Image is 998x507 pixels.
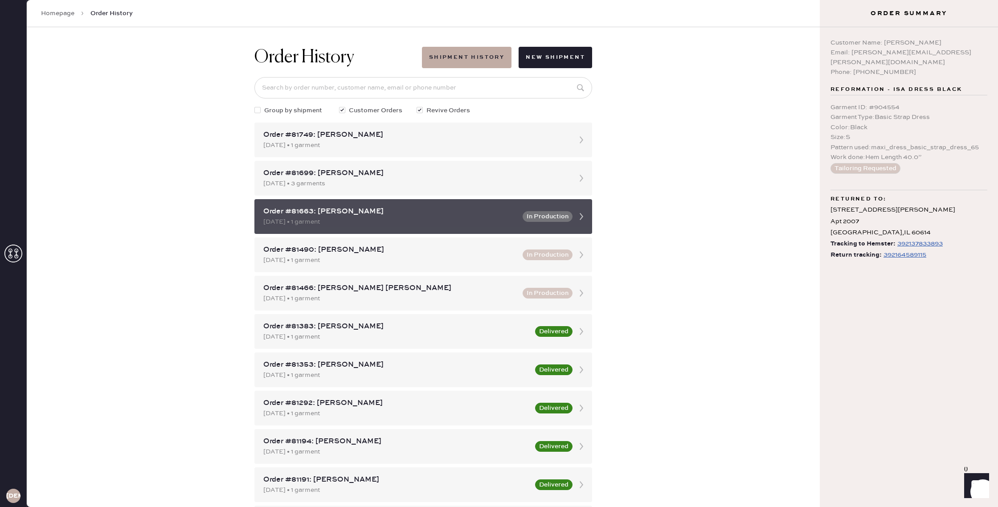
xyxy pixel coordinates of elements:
div: Order #81292: [PERSON_NAME] [263,398,530,409]
a: 392137833893 [896,238,943,249]
span: Tracking to Hemster: [830,238,896,249]
span: Group by shipment [264,106,322,115]
span: Returned to: [830,194,887,204]
div: [DATE] • 1 garment [263,409,530,418]
div: [DATE] • 1 garment [263,217,517,227]
button: Shipment History [422,47,511,68]
div: Order #81353: [PERSON_NAME] [263,360,530,370]
div: Garment Type : Basic Strap Dress [830,112,987,122]
span: Customer Orders [349,106,402,115]
div: Work done : Hem Length 40.0” [830,152,987,162]
button: Delivered [535,479,573,490]
h3: [DEMOGRAPHIC_DATA] [6,493,20,499]
div: [DATE] • 1 garment [263,255,517,265]
div: [STREET_ADDRESS][PERSON_NAME] Apt 2007 [GEOGRAPHIC_DATA] , IL 60614 [830,204,987,238]
div: Order #81663: [PERSON_NAME] [263,206,517,217]
div: Phone: [PHONE_NUMBER] [830,67,987,77]
div: [DATE] • 1 garment [263,140,567,150]
button: In Production [523,249,573,260]
div: [DATE] • 3 garments [263,179,567,188]
div: Order #81699: [PERSON_NAME] [263,168,567,179]
button: Delivered [535,403,573,413]
button: Delivered [535,326,573,337]
div: [DATE] • 1 garment [263,485,530,495]
div: [DATE] • 1 garment [263,294,517,303]
a: Homepage [41,9,74,18]
div: Order #81191: [PERSON_NAME] [263,474,530,485]
button: Tailoring Requested [830,163,900,174]
div: Order #81194: [PERSON_NAME] [263,436,530,447]
span: Revive Orders [426,106,470,115]
div: Email: [PERSON_NAME][EMAIL_ADDRESS][PERSON_NAME][DOMAIN_NAME] [830,48,987,67]
div: Size : S [830,132,987,142]
div: Color : Black [830,123,987,132]
button: New Shipment [519,47,592,68]
div: Order #81383: [PERSON_NAME] [263,321,530,332]
input: Search by order number, customer name, email or phone number [254,77,592,98]
button: In Production [523,211,573,222]
button: Delivered [535,364,573,375]
div: Order #81490: [PERSON_NAME] [263,245,517,255]
div: https://www.fedex.com/apps/fedextrack/?tracknumbers=392137833893&cntry_code=US [897,238,943,249]
h3: Order Summary [820,9,998,18]
button: Delivered [535,441,573,452]
h1: Order History [254,47,354,68]
div: Order #81749: [PERSON_NAME] [263,130,567,140]
div: Garment ID : # 904554 [830,102,987,112]
span: Reformation - Isa Dress Black [830,84,962,95]
div: [DATE] • 1 garment [263,332,530,342]
div: Customer Name: [PERSON_NAME] [830,38,987,48]
div: [DATE] • 1 garment [263,447,530,457]
span: Order History [90,9,133,18]
div: Pattern used : maxi_dress_basic_strap_dress_65 [830,143,987,152]
a: 392164589115 [882,249,926,261]
button: In Production [523,288,573,298]
iframe: Front Chat [956,467,994,505]
div: [DATE] • 1 garment [263,370,530,380]
div: Order #81466: [PERSON_NAME] [PERSON_NAME] [263,283,517,294]
span: Return tracking: [830,249,882,261]
div: https://www.fedex.com/apps/fedextrack/?tracknumbers=392164589115&cntry_code=US [883,249,926,260]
